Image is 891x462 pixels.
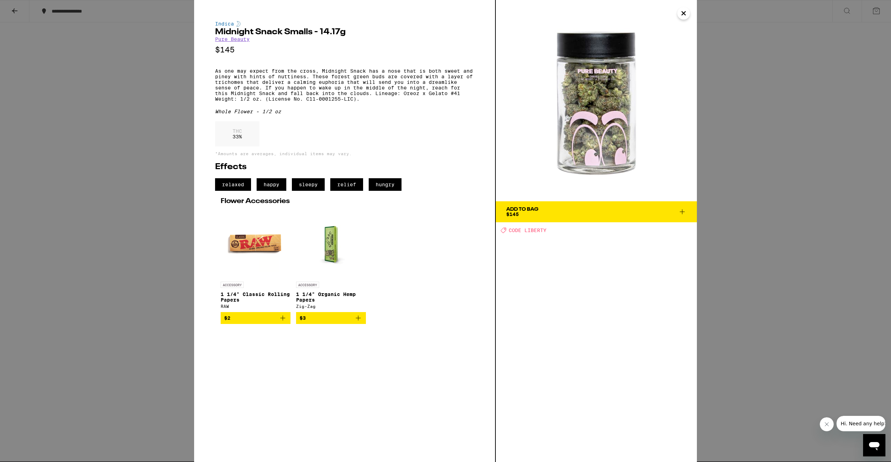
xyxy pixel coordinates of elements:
p: THC [233,128,242,134]
span: happy [257,178,286,191]
span: Hi. Need any help? [4,5,50,10]
div: Whole Flower - 1/2 oz [215,109,474,114]
iframe: Message from company [837,416,885,431]
a: Pure Beauty [215,36,250,42]
button: Add to bag [221,312,290,324]
p: ACCESSORY [221,282,244,288]
span: $3 [300,315,306,321]
div: 33 % [215,121,259,146]
button: Close [677,7,690,20]
p: ACCESSORY [296,282,319,288]
span: $2 [224,315,230,321]
p: *Amounts are averages, individual items may vary. [215,151,474,156]
h2: Effects [215,163,474,171]
img: indicaColor.svg [236,21,241,27]
p: 1 1/4" Organic Hemp Papers [296,291,366,303]
p: As one may expect from the cross, Midnight Snack has a nose that is both sweet and piney with hin... [215,68,474,102]
span: relief [330,178,363,191]
h2: Flower Accessories [221,198,469,205]
iframe: Button to launch messaging window [863,434,885,456]
span: CODE LIBERTY [509,228,546,233]
div: Indica [215,21,474,27]
a: Open page for 1 1/4" Classic Rolling Papers from RAW [221,208,290,312]
div: RAW [221,304,290,309]
img: RAW - 1 1/4" Classic Rolling Papers [221,208,290,278]
button: Add to bag [296,312,366,324]
span: hungry [369,178,402,191]
div: Zig-Zag [296,304,366,309]
div: Add To Bag [506,207,538,212]
span: $145 [506,211,519,217]
img: Zig-Zag - 1 1/4" Organic Hemp Papers [296,208,366,278]
a: Open page for 1 1/4" Organic Hemp Papers from Zig-Zag [296,208,366,312]
span: sleepy [292,178,325,191]
h2: Midnight Snack Smalls - 14.17g [215,28,474,36]
p: 1 1/4" Classic Rolling Papers [221,291,290,303]
span: relaxed [215,178,251,191]
p: $145 [215,45,474,54]
button: Add To Bag$145 [496,201,697,222]
iframe: Close message [820,417,834,431]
